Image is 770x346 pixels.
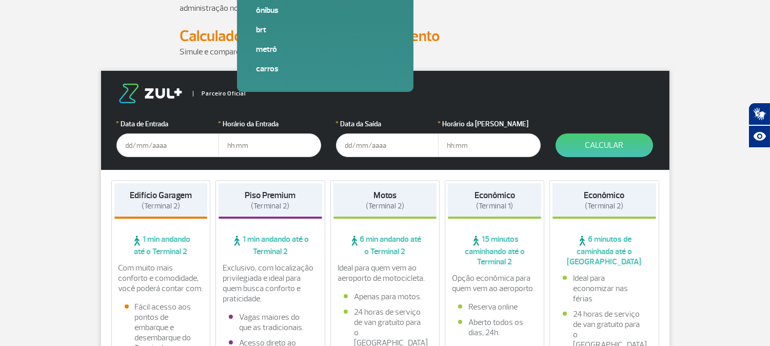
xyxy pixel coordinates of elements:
[584,190,624,201] strong: Econômico
[223,263,318,304] p: Exclusivo, com localização privilegiada e ideal para quem busca conforto e praticidade.
[114,234,208,257] span: 1 min andando até o Terminal 2
[585,201,623,211] span: (Terminal 2)
[344,292,427,302] li: Apenas para motos.
[251,201,289,211] span: (Terminal 2)
[229,312,312,333] li: Vagas maiores do que as tradicionais.
[116,119,219,129] label: Data de Entrada
[116,133,219,157] input: dd/mm/aaaa
[219,234,322,257] span: 1 min andando até o Terminal 2
[452,273,537,294] p: Opção econômica para quem vem ao aeroporto.
[338,263,433,283] p: Ideal para quem vem ao aeroporto de motocicleta.
[748,125,770,148] button: Abrir recursos assistivos.
[256,44,394,55] a: Metrô
[366,201,404,211] span: (Terminal 2)
[475,190,515,201] strong: Econômico
[245,190,295,201] strong: Piso Premium
[116,84,184,103] img: logo-zul.png
[438,119,541,129] label: Horário da [PERSON_NAME]
[256,63,394,74] a: Carros
[476,201,513,211] span: (Terminal 1)
[142,201,180,211] span: (Terminal 2)
[458,317,531,338] li: Aberto todos os dias, 24h.
[256,24,394,35] a: BRT
[458,302,531,312] li: Reserva online
[448,234,541,267] span: 15 minutos caminhando até o Terminal 2
[119,263,204,294] p: Com muito mais conforto e comodidade, você poderá contar com:
[556,133,653,157] button: Calcular
[748,103,770,148] div: Plugin de acessibilidade da Hand Talk.
[333,234,437,257] span: 6 min andando até o Terminal 2
[180,46,590,58] p: Simule e compare as opções.
[130,190,192,201] strong: Edifício Garagem
[748,103,770,125] button: Abrir tradutor de língua de sinais.
[193,91,246,97] span: Parceiro Oficial
[563,273,646,304] li: Ideal para economizar nas férias
[336,119,439,129] label: Data da Saída
[438,133,541,157] input: hh:mm
[219,119,321,129] label: Horário da Entrada
[336,133,439,157] input: dd/mm/aaaa
[552,234,656,267] span: 6 minutos de caminhada até o [GEOGRAPHIC_DATA]
[373,190,397,201] strong: Motos
[180,27,590,46] h2: Calculadora de Tarifa do Estacionamento
[256,5,394,16] a: Ônibus
[219,133,321,157] input: hh:mm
